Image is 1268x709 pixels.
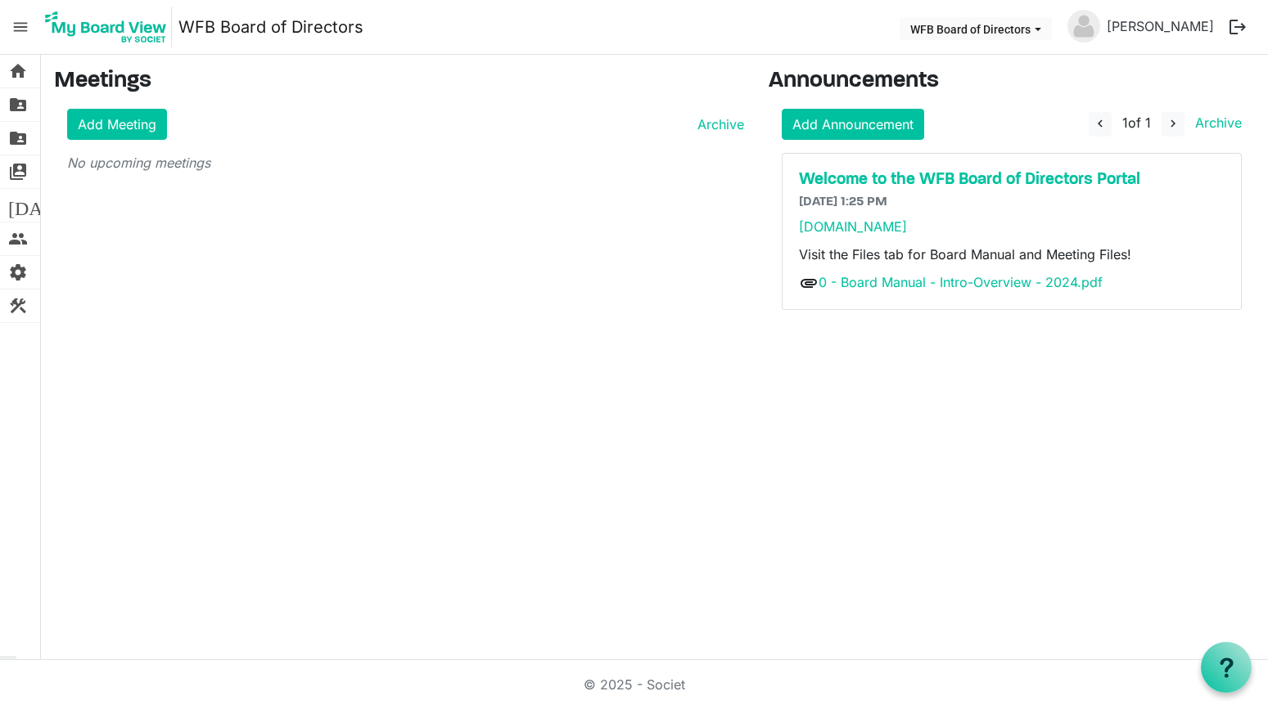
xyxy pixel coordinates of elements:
[691,114,744,134] a: Archive
[54,68,744,96] h3: Meetings
[799,245,1225,264] p: Visit the Files tab for Board Manual and Meeting Files!
[1089,112,1112,137] button: navigate_before
[900,17,1052,40] button: WFB Board of Directors dropdownbutton
[8,222,28,255] span: people
[1093,116,1108,131] span: navigate_before
[8,88,28,121] span: folder_shared
[8,155,28,188] span: switch_account
[799,170,1225,190] a: Welcome to the WFB Board of Directors Portal
[40,7,178,47] a: My Board View Logo
[67,109,167,140] a: Add Meeting
[819,274,1103,290] a: 0 - Board Manual - Intro-Overview - 2024.pdf
[8,189,71,222] span: [DATE]
[178,11,363,43] a: WFB Board of Directors
[1189,114,1242,131] a: Archive
[799,273,819,293] span: attachment
[8,256,28,289] span: settings
[584,676,685,693] a: © 2025 - Societ
[799,195,887,209] span: [DATE] 1:25 PM
[1100,10,1221,43] a: [PERSON_NAME]
[1067,10,1100,43] img: no-profile-picture.svg
[1122,114,1128,131] span: 1
[1162,112,1185,137] button: navigate_next
[1221,10,1255,44] button: logout
[769,68,1255,96] h3: Announcements
[782,109,924,140] a: Add Announcement
[1166,116,1180,131] span: navigate_next
[67,153,744,173] p: No upcoming meetings
[1122,114,1151,131] span: of 1
[8,122,28,155] span: folder_shared
[40,7,172,47] img: My Board View Logo
[799,218,907,235] a: [DOMAIN_NAME]
[8,55,28,88] span: home
[5,11,36,43] span: menu
[8,289,28,322] span: construction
